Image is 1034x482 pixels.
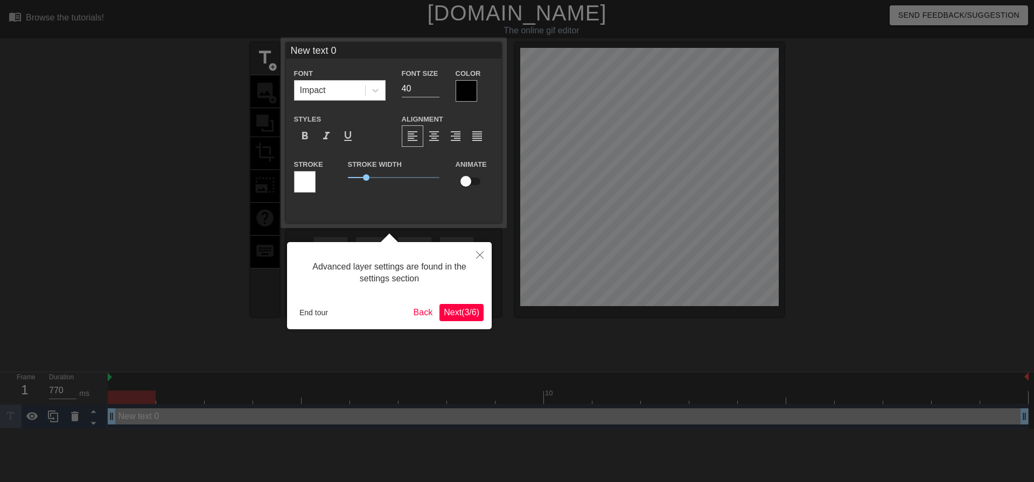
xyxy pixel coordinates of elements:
button: Back [409,304,437,321]
button: Next [439,304,484,321]
span: Next ( 3 / 6 ) [444,308,479,317]
div: Advanced layer settings are found in the settings section [295,250,484,296]
button: Close [468,242,492,267]
button: End tour [295,304,332,321]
